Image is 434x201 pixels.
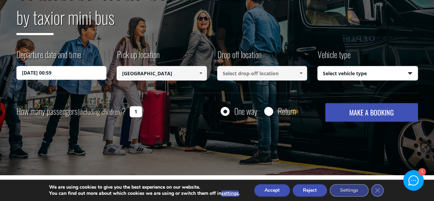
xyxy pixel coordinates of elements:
label: One way [234,107,257,115]
label: Departure date and time [16,48,81,66]
div: 1 [418,169,425,176]
label: How many passengers ? [16,103,126,120]
label: Drop off location [217,48,261,66]
h2: or mini bus [16,3,418,40]
p: You can find out more about which cookies we are using or switch them off in . [49,190,240,197]
button: settings [221,190,239,197]
input: Select pickup location [117,66,207,80]
span: by taxi [16,4,54,35]
a: Show All Items [295,66,307,80]
p: We are using cookies to give you the best experience on our website. [49,184,240,190]
button: Close GDPR Cookie Banner [371,184,384,197]
small: (including children) [78,107,122,117]
button: Reject [293,184,327,197]
button: Settings [330,184,368,197]
span: Select vehicle type [318,66,418,81]
label: Vehicle type [317,48,351,66]
input: Select drop-off location [217,66,307,80]
label: Pick up location [117,48,160,66]
a: Show All Items [195,66,206,80]
button: Accept [254,184,290,197]
label: Return [278,107,296,115]
button: MAKE A BOOKING [325,103,418,122]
